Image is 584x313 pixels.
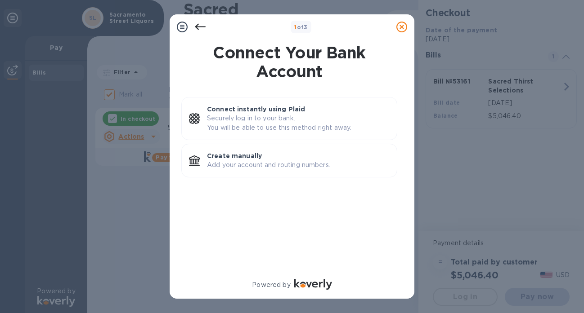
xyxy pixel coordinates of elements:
[294,279,332,290] img: Logo
[178,43,401,81] h1: Connect Your Bank Account
[294,24,308,31] b: of 3
[207,151,390,160] p: Create manually
[207,114,390,132] p: Securely log in to your bank. You will be able to use this method right away.
[207,105,390,114] p: Connect instantly using Plaid
[252,280,290,290] p: Powered by
[294,24,296,31] span: 1
[207,160,390,170] p: Add your account and routing numbers.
